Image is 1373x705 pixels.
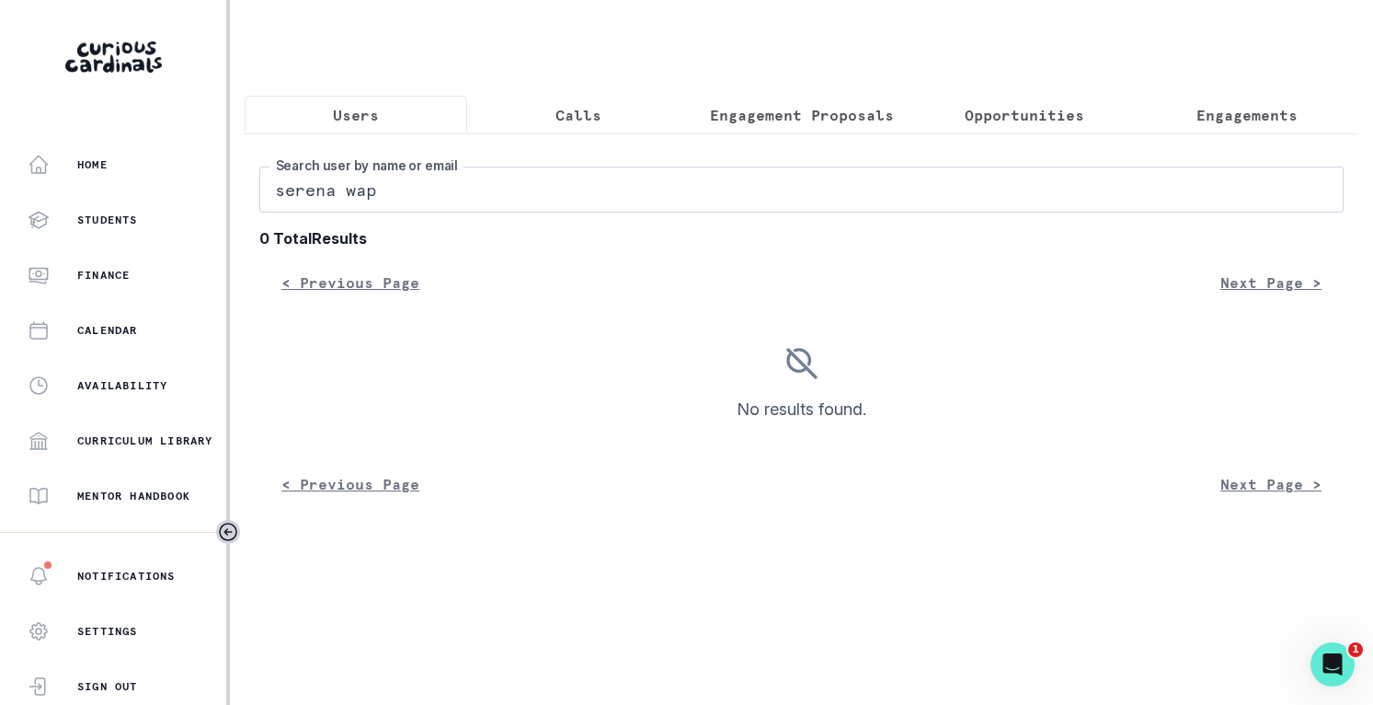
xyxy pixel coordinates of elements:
p: Engagement Proposals [710,104,894,126]
button: < Previous Page [259,466,441,503]
p: Opportunities [965,104,1084,126]
p: Availability [77,378,167,393]
p: Mentor Handbook [77,489,190,503]
p: Notifications [77,569,176,584]
button: < Previous Page [259,264,441,301]
p: Home [77,157,108,172]
p: No results found. [737,397,866,422]
p: Calls [555,104,601,126]
button: Next Page > [1198,264,1344,301]
p: Settings [77,624,138,639]
p: Students [77,213,138,227]
b: 0 Total Results [259,227,1344,249]
span: 1 [1348,642,1363,657]
p: Engagements [1196,104,1298,126]
button: Next Page > [1198,466,1344,503]
p: Sign Out [77,679,138,694]
p: Curriculum Library [77,433,213,448]
p: Calendar [77,323,138,338]
button: Toggle sidebar [216,520,240,544]
iframe: Intercom live chat [1310,642,1355,687]
img: Curious Cardinals Logo [65,41,162,73]
p: Finance [77,268,130,283]
p: Users [333,104,379,126]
